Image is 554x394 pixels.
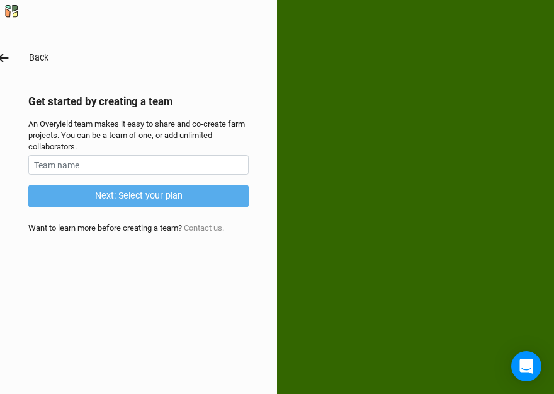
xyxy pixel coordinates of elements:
[28,119,249,153] div: An Overyield team makes it easy to share and co-create farm projects. You can be a team of one, o...
[28,50,49,65] button: Back
[28,155,249,175] input: Team name
[28,223,249,234] div: Want to learn more before creating a team?
[511,351,541,381] div: Open Intercom Messenger
[184,223,224,233] a: Contact us.
[28,95,249,108] h2: Get started by creating a team
[28,185,249,207] button: Next: Select your plan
